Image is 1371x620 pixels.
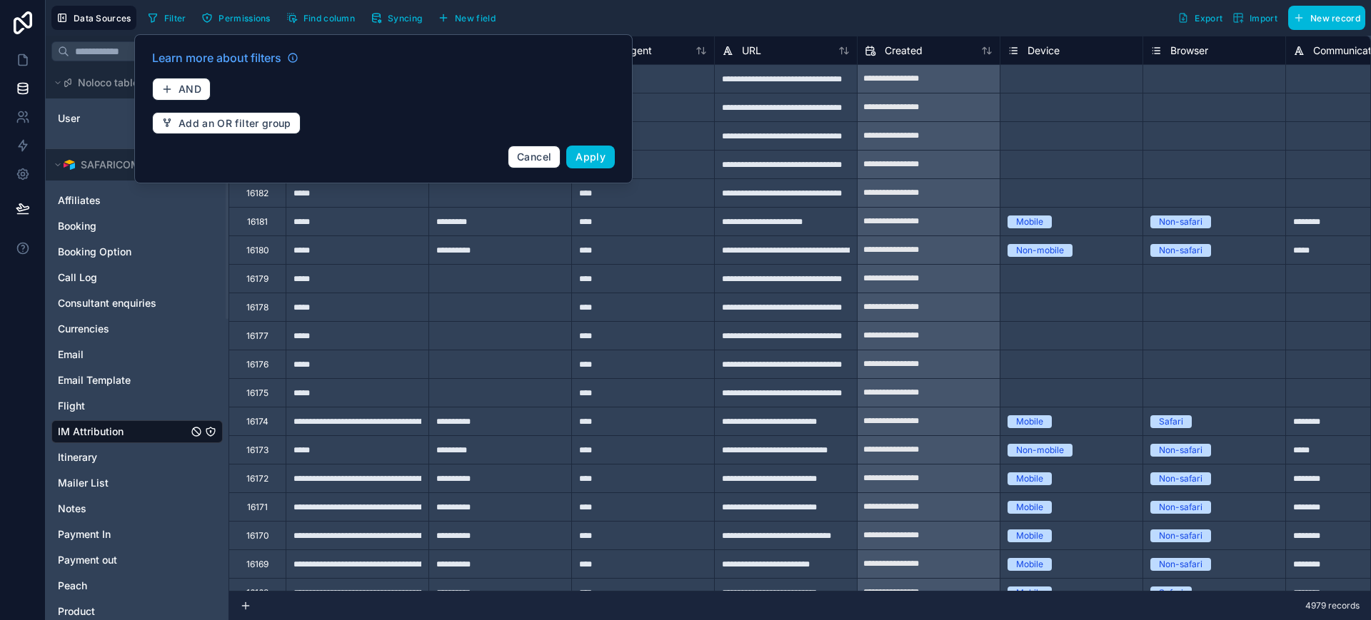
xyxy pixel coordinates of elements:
button: Filter [142,7,191,29]
button: Apply [566,146,615,168]
span: IM Attribution [58,425,124,439]
div: 16181 [247,216,268,228]
div: Notes [51,497,223,520]
div: Non-mobile [1016,444,1064,457]
div: Mobile [1016,472,1043,485]
a: Itinerary [58,450,188,464]
span: Add an OR filter group [179,117,291,130]
span: Learn more about filters [152,49,281,66]
span: Call Log [58,270,97,285]
div: Affiliates [51,189,223,212]
span: Cancel [517,151,551,163]
a: Booking [58,219,188,233]
span: SAFARICOM [81,158,140,172]
div: Non-safari [1159,215,1202,228]
div: Booking [51,215,223,238]
div: Safari [1159,586,1183,599]
span: Consultant enquiries [58,296,156,310]
div: Payment out [51,549,223,571]
span: Payment out [58,553,117,567]
div: 16175 [246,387,268,399]
span: New record [1310,13,1360,24]
div: 16173 [246,444,268,456]
span: Email Template [58,373,131,387]
div: Mobile [1016,215,1043,228]
a: Currencies [58,322,188,336]
div: 16174 [246,416,268,427]
div: Call Log [51,266,223,289]
button: AND [152,78,211,101]
a: Notes [58,502,188,516]
a: Payment In [58,527,188,542]
div: Non-safari [1159,558,1202,571]
span: AND [179,83,201,96]
div: 16168 [246,587,268,599]
a: Mailer List [58,476,188,490]
a: Email [58,347,188,362]
div: Non-safari [1159,444,1202,457]
span: URL [742,44,761,58]
a: Syncing [366,7,433,29]
span: Mailer List [58,476,109,490]
a: Email Template [58,373,188,387]
div: Non-safari [1159,501,1202,514]
div: Flight [51,395,223,417]
span: Created [885,44,923,58]
button: New record [1288,6,1365,30]
span: Email [58,347,84,362]
div: Email Template [51,369,223,392]
a: Consultant enquiries [58,296,188,310]
div: 16179 [246,273,268,285]
div: Safari [1159,415,1183,428]
span: Notes [58,502,86,516]
a: Payment out [58,553,188,567]
button: Find column [281,7,360,29]
div: Mobile [1016,558,1043,571]
div: Currencies [51,317,223,340]
span: Booking [58,219,96,233]
a: Booking Option [58,245,188,259]
span: Noloco tables [78,76,144,90]
div: Itinerary [51,446,223,469]
a: Product [58,604,188,619]
a: Affiliates [58,193,188,208]
div: 16182 [246,188,268,199]
div: Peach [51,574,223,597]
span: Export [1195,13,1222,24]
div: Non-safari [1159,472,1202,485]
div: Mailer List [51,472,223,494]
button: Airtable LogoSAFARICOM [51,155,203,175]
div: Non-safari [1159,529,1202,542]
span: 4979 records [1305,600,1360,611]
div: 16171 [247,502,268,513]
a: Peach [58,579,188,593]
span: Affiliates [58,193,101,208]
span: Booking Option [58,245,131,259]
div: Mobile [1016,586,1043,599]
span: Data Sources [74,13,131,24]
span: Apply [576,151,606,163]
span: Itinerary [58,450,97,464]
span: Peach [58,579,87,593]
div: 16170 [246,530,269,542]
div: 16172 [246,473,268,484]
div: Consultant enquiries [51,292,223,315]
button: Syncing [366,7,427,29]
button: Permissions [196,7,275,29]
button: Export [1172,6,1227,30]
button: New field [433,7,501,29]
div: Booking Option [51,240,223,263]
a: Call Log [58,270,188,285]
a: User [58,111,174,126]
div: Mobile [1016,415,1043,428]
div: 16178 [246,302,268,313]
img: Airtable Logo [64,159,75,171]
div: IM Attribution [51,420,223,443]
div: Non-safari [1159,244,1202,257]
div: Payment In [51,523,223,546]
a: IM Attribution [58,425,188,439]
span: Product [58,604,95,619]
button: Noloco tables [51,73,214,93]
span: Import [1250,13,1277,24]
a: Permissions [196,7,281,29]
